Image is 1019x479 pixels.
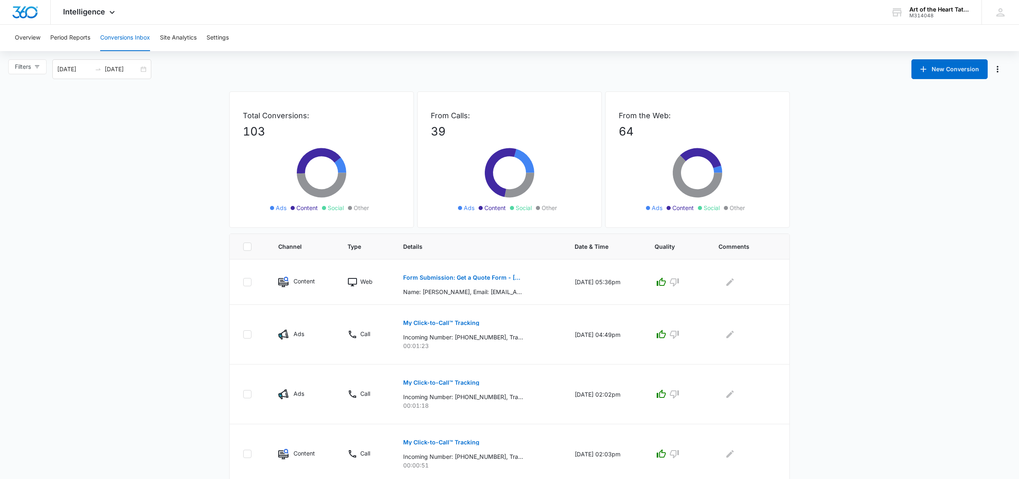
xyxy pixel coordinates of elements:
span: Channel [278,242,316,251]
button: Filters [8,59,47,74]
p: Ads [293,329,304,338]
td: [DATE] 04:49pm [565,305,645,365]
button: New Conversion [911,59,988,79]
input: End date [105,65,139,74]
p: My Click-to-Call™ Tracking [403,380,479,386]
span: Other [542,203,557,212]
p: 39 [431,123,588,140]
button: My Click-to-Call™ Tracking [403,373,479,393]
p: Incoming Number: [PHONE_NUMBER], Tracking Number: [PHONE_NUMBER], Ring To: [PHONE_NUMBER], Caller... [403,452,523,461]
button: Period Reports [50,25,90,51]
p: From Calls: [431,110,588,121]
p: Ads [293,389,304,398]
p: Incoming Number: [PHONE_NUMBER], Tracking Number: [PHONE_NUMBER], Ring To: [PHONE_NUMBER], Caller... [403,333,523,341]
p: My Click-to-Call™ Tracking [403,439,479,445]
span: Details [403,242,542,251]
p: 00:00:51 [403,461,554,470]
span: Other [354,203,369,212]
span: Content [484,203,506,212]
p: Content [293,277,315,285]
button: Edit Comments [723,276,737,289]
button: Edit Comments [723,388,737,401]
button: Site Analytics [160,25,197,51]
span: Other [730,203,745,212]
input: Start date [57,65,92,74]
span: Type [347,242,371,251]
td: [DATE] 05:36pm [565,259,645,305]
span: Social [328,203,344,212]
p: From the Web: [619,110,776,121]
span: Date & Time [575,242,623,251]
span: Ads [652,203,662,212]
span: Quality [655,242,686,251]
button: Settings [207,25,229,51]
p: Call [360,449,370,458]
button: Manage Numbers [991,63,1004,76]
span: Social [516,203,532,212]
button: Overview [15,25,40,51]
p: Form Submission: Get a Quote Form - [US_STATE] (was previously both) [403,275,523,280]
p: 00:01:18 [403,401,554,410]
button: Edit Comments [723,328,737,341]
button: Conversions Inbox [100,25,150,51]
span: Content [296,203,318,212]
p: Total Conversions: [243,110,400,121]
div: account id [909,13,970,19]
td: [DATE] 02:02pm [565,365,645,424]
span: Social [704,203,720,212]
button: Edit Comments [723,447,737,460]
div: account name [909,6,970,13]
p: 103 [243,123,400,140]
span: Content [672,203,694,212]
p: My Click-to-Call™ Tracking [403,320,479,326]
span: Filters [15,62,31,71]
p: Content [293,449,315,458]
span: Comments [718,242,764,251]
span: swap-right [95,66,101,72]
p: Web [360,277,373,286]
button: Form Submission: Get a Quote Form - [US_STATE] (was previously both) [403,268,523,287]
span: Ads [464,203,474,212]
p: 00:01:23 [403,341,554,350]
button: My Click-to-Call™ Tracking [403,432,479,452]
p: Call [360,389,370,398]
p: 64 [619,123,776,140]
p: Call [360,329,370,338]
p: Incoming Number: [PHONE_NUMBER], Tracking Number: [PHONE_NUMBER], Ring To: [PHONE_NUMBER], Caller... [403,393,523,401]
p: Name: [PERSON_NAME], Email: [EMAIL_ADDRESS][DOMAIN_NAME], Phone: [PHONE_NUMBER], How can we help?... [403,287,523,296]
span: to [95,66,101,72]
span: Intelligence [63,7,105,16]
span: Ads [276,203,286,212]
button: My Click-to-Call™ Tracking [403,313,479,333]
